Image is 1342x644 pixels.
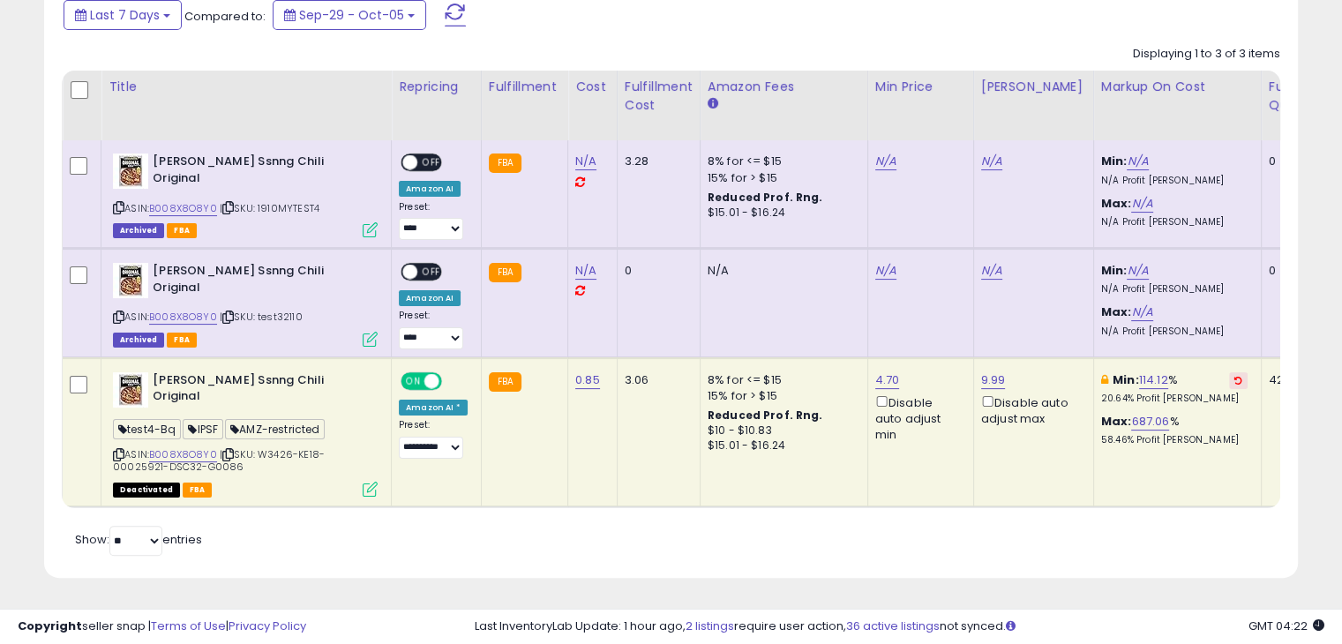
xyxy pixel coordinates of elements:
[875,153,896,170] a: N/A
[113,419,181,439] span: test4-Bq
[1101,153,1128,169] b: Min:
[489,372,521,392] small: FBA
[113,263,148,298] img: 41sm0ocZM1L._SL40_.jpg
[1101,303,1132,320] b: Max:
[708,263,854,279] div: N/A
[625,372,686,388] div: 3.06
[167,333,197,348] span: FBA
[875,262,896,280] a: N/A
[846,618,940,634] a: 36 active listings
[686,618,734,634] a: 2 listings
[575,153,596,170] a: N/A
[708,170,854,186] div: 15% for > $15
[113,154,378,236] div: ASIN:
[184,8,266,25] span: Compared to:
[399,310,468,349] div: Preset:
[708,423,854,438] div: $10 - $10.83
[153,372,367,409] b: [PERSON_NAME] Ssnng Chili Original
[1131,195,1152,213] a: N/A
[489,78,560,96] div: Fulfillment
[625,263,686,279] div: 0
[225,419,325,439] span: AMZ-restricted
[708,388,854,404] div: 15% for > $15
[1101,393,1248,405] p: 20.64% Profit [PERSON_NAME]
[153,263,367,300] b: [PERSON_NAME] Ssnng Chili Original
[625,78,693,115] div: Fulfillment Cost
[981,153,1002,170] a: N/A
[708,438,854,453] div: $15.01 - $16.24
[149,310,217,325] a: B008X8O8Y0
[1269,78,1330,115] div: Fulfillable Quantity
[708,408,823,423] b: Reduced Prof. Rng.
[229,618,306,634] a: Privacy Policy
[708,78,860,96] div: Amazon Fees
[113,483,180,498] span: All listings that are unavailable for purchase on Amazon for any reason other than out-of-stock
[113,447,325,474] span: | SKU: W3426-KE18-00025921-DSC32-G0086
[149,447,217,462] a: B008X8O8Y0
[708,372,854,388] div: 8% for <= $15
[113,333,164,348] span: Listings that have been deleted from Seller Central
[708,154,854,169] div: 8% for <= $15
[1269,372,1323,388] div: 422
[489,263,521,282] small: FBA
[417,265,446,280] span: OFF
[1101,216,1248,228] p: N/A Profit [PERSON_NAME]
[151,618,226,634] a: Terms of Use
[1131,413,1169,431] a: 687.06
[1093,71,1261,140] th: The percentage added to the cost of goods (COGS) that forms the calculator for Min & Max prices.
[183,419,223,439] span: IPSF
[875,393,960,444] div: Disable auto adjust min
[475,618,1324,635] div: Last InventoryLab Update: 1 hour ago, require user action, not synced.
[113,223,164,238] span: Listings that have been deleted from Seller Central
[1113,371,1139,388] b: Min:
[1133,46,1280,63] div: Displaying 1 to 3 of 3 items
[1101,78,1254,96] div: Markup on Cost
[1131,303,1152,321] a: N/A
[1101,283,1248,296] p: N/A Profit [PERSON_NAME]
[625,154,686,169] div: 3.28
[113,372,378,495] div: ASIN:
[90,6,160,24] span: Last 7 Days
[1269,263,1323,279] div: 0
[981,262,1002,280] a: N/A
[220,201,319,215] span: | SKU: 1910MYTEST4
[708,206,854,221] div: $15.01 - $16.24
[489,154,521,173] small: FBA
[981,371,1006,389] a: 9.99
[875,371,900,389] a: 4.70
[113,154,148,189] img: 41sm0ocZM1L._SL40_.jpg
[575,262,596,280] a: N/A
[1101,372,1248,405] div: %
[575,371,600,389] a: 0.85
[417,155,446,170] span: OFF
[1101,414,1248,446] div: %
[1127,153,1148,170] a: N/A
[1101,195,1132,212] b: Max:
[399,181,461,197] div: Amazon AI
[220,310,303,324] span: | SKU: test32110
[109,78,384,96] div: Title
[299,6,404,24] span: Sep-29 - Oct-05
[402,374,424,389] span: ON
[399,400,468,416] div: Amazon AI *
[1101,262,1128,279] b: Min:
[113,263,378,345] div: ASIN:
[1269,154,1323,169] div: 0
[1101,175,1248,187] p: N/A Profit [PERSON_NAME]
[1127,262,1148,280] a: N/A
[1248,618,1324,634] span: 2025-10-13 04:22 GMT
[167,223,197,238] span: FBA
[399,419,468,459] div: Preset:
[1101,326,1248,338] p: N/A Profit [PERSON_NAME]
[875,78,966,96] div: Min Price
[153,154,367,191] b: [PERSON_NAME] Ssnng Chili Original
[981,78,1086,96] div: [PERSON_NAME]
[575,78,610,96] div: Cost
[708,96,718,112] small: Amazon Fees.
[75,531,202,548] span: Show: entries
[399,201,468,241] div: Preset:
[399,290,461,306] div: Amazon AI
[708,190,823,205] b: Reduced Prof. Rng.
[981,393,1080,427] div: Disable auto adjust max
[183,483,213,498] span: FBA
